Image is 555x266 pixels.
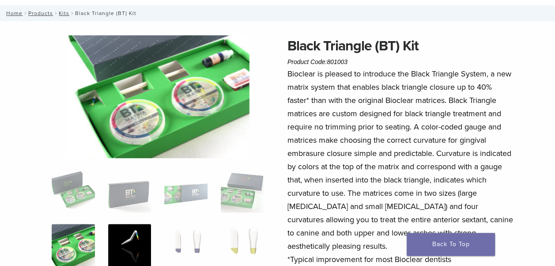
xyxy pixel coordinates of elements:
img: Black Triangle (BT) Kit - Image 5 [66,35,249,158]
img: Black Triangle (BT) Kit - Image 4 [221,170,264,213]
img: Intro-Black-Triangle-Kit-6-Copy-e1548792917662-324x324.jpg [52,170,95,213]
span: Product Code: [287,58,347,65]
span: / [23,11,28,15]
p: Bioclear is pleased to introduce the Black Triangle System, a new matrix system that enables blac... [287,67,513,266]
a: Home [4,10,23,16]
h1: Black Triangle (BT) Kit [287,35,513,57]
img: Black Triangle (BT) Kit - Image 2 [108,170,151,213]
span: / [69,11,75,15]
a: Kits [59,10,69,16]
span: 801003 [327,58,347,65]
a: Products [28,10,53,16]
img: Black Triangle (BT) Kit - Image 3 [164,170,208,213]
a: Back To Top [407,233,495,256]
span: / [53,11,59,15]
